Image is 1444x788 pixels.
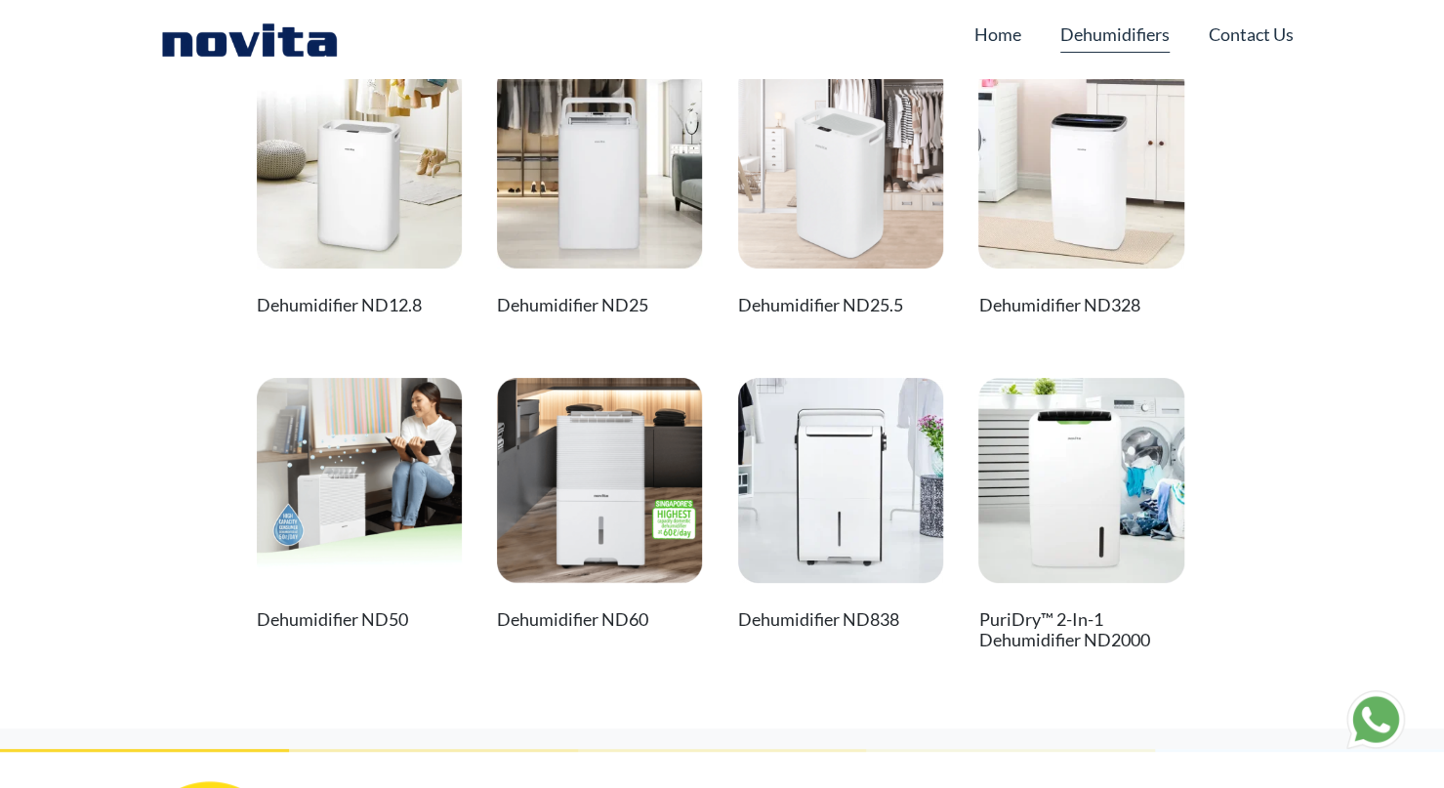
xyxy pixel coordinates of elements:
[497,378,702,640] a: Dehumidifier ND60
[257,286,462,325] h2: Dehumidifier ND12.8
[497,286,702,325] h2: Dehumidifier ND25
[978,286,1183,325] h2: Dehumidifier ND328
[497,601,702,640] h2: Dehumidifier ND60
[978,378,1183,661] a: PuriDry™ 2-In-1 Dehumidifier ND2000
[738,63,943,325] a: Dehumidifier ND25.5
[257,378,462,640] a: Dehumidifier ND50
[738,601,943,640] h2: Dehumidifier ND838
[497,63,702,325] a: Dehumidifier ND25
[978,601,1183,660] h2: PuriDry™ 2-In-1 Dehumidifier ND2000
[1209,16,1294,53] a: Contact Us
[151,20,348,59] img: Novita
[738,286,943,325] h2: Dehumidifier ND25.5
[257,601,462,640] h2: Dehumidifier ND50
[257,63,462,325] a: Dehumidifier ND12.8
[978,63,1183,325] a: Dehumidifier ND328
[1060,16,1170,53] a: Dehumidifiers
[738,378,943,640] a: Dehumidifier ND838
[974,16,1021,53] a: Home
